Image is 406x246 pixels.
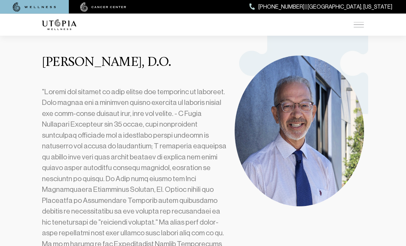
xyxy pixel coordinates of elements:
[13,2,56,12] img: wellness
[42,56,226,70] h3: [PERSON_NAME], D.O.
[235,56,364,207] img: Dr. Douglas L. Nelson, D.O.
[80,2,126,12] img: cancer center
[354,22,364,28] img: icon-hamburger
[258,2,392,11] span: [PHONE_NUMBER] | [GEOGRAPHIC_DATA], [US_STATE]
[249,2,392,11] a: [PHONE_NUMBER] | [GEOGRAPHIC_DATA], [US_STATE]
[42,19,76,30] img: logo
